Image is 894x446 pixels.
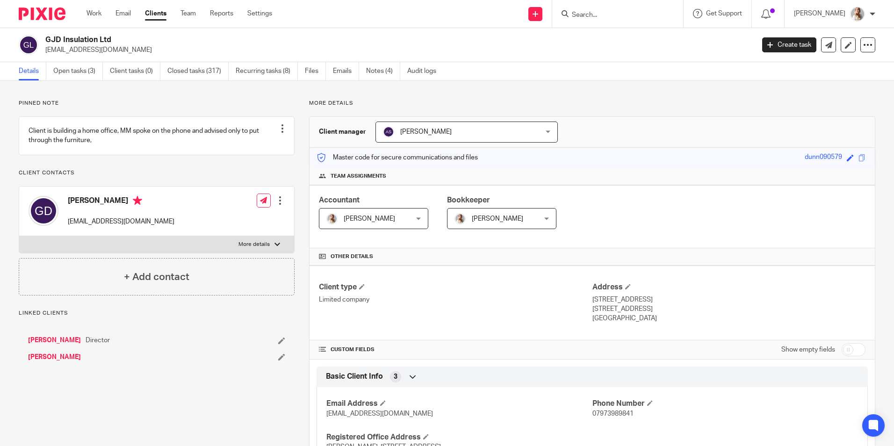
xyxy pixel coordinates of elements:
span: Bookkeeper [447,196,490,204]
img: IMG_9968.jpg [454,213,466,224]
a: Settings [247,9,272,18]
a: Emails [333,62,359,80]
span: 07973989841 [592,410,634,417]
h4: + Add contact [124,270,189,284]
h4: Email Address [326,399,592,409]
a: Email [115,9,131,18]
span: Other details [331,253,373,260]
a: Open tasks (3) [53,62,103,80]
p: More details [309,100,875,107]
img: svg%3E [383,126,394,137]
a: Audit logs [407,62,443,80]
img: Pixie [19,7,65,20]
a: Create task [762,37,816,52]
a: [PERSON_NAME] [28,352,81,362]
img: svg%3E [19,35,38,55]
h4: Registered Office Address [326,432,592,442]
a: Files [305,62,326,80]
h4: Client type [319,282,592,292]
p: [GEOGRAPHIC_DATA] [592,314,865,323]
img: IMG_9968.jpg [850,7,865,22]
p: Master code for secure communications and files [317,153,478,162]
a: Notes (4) [366,62,400,80]
span: Team assignments [331,173,386,180]
h4: Phone Number [592,399,858,409]
h2: GJD Insulation Ltd [45,35,607,45]
p: [EMAIL_ADDRESS][DOMAIN_NAME] [45,45,748,55]
a: Clients [145,9,166,18]
p: Pinned note [19,100,295,107]
h4: CUSTOM FIELDS [319,346,592,353]
span: Accountant [319,196,360,204]
a: Reports [210,9,233,18]
h4: [PERSON_NAME] [68,196,174,208]
label: Show empty fields [781,345,835,354]
p: [STREET_ADDRESS] [592,304,865,314]
span: Director [86,336,110,345]
p: More details [238,241,270,248]
h4: Address [592,282,865,292]
i: Primary [133,196,142,205]
span: [PERSON_NAME] [400,129,452,135]
a: Closed tasks (317) [167,62,229,80]
a: [PERSON_NAME] [28,336,81,345]
input: Search [571,11,655,20]
a: Work [87,9,101,18]
p: [PERSON_NAME] [794,9,845,18]
p: Client contacts [19,169,295,177]
p: Linked clients [19,309,295,317]
a: Client tasks (0) [110,62,160,80]
div: dunn090579 [805,152,842,163]
span: [PERSON_NAME] [344,216,395,222]
span: Basic Client Info [326,372,383,381]
span: 3 [394,372,397,381]
a: Details [19,62,46,80]
a: Recurring tasks (8) [236,62,298,80]
span: [EMAIL_ADDRESS][DOMAIN_NAME] [326,410,433,417]
img: svg%3E [29,196,58,226]
span: [PERSON_NAME] [472,216,523,222]
span: Get Support [706,10,742,17]
p: [STREET_ADDRESS] [592,295,865,304]
p: Limited company [319,295,592,304]
a: Team [180,9,196,18]
h3: Client manager [319,127,366,137]
p: [EMAIL_ADDRESS][DOMAIN_NAME] [68,217,174,226]
img: IMG_9968.jpg [326,213,338,224]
